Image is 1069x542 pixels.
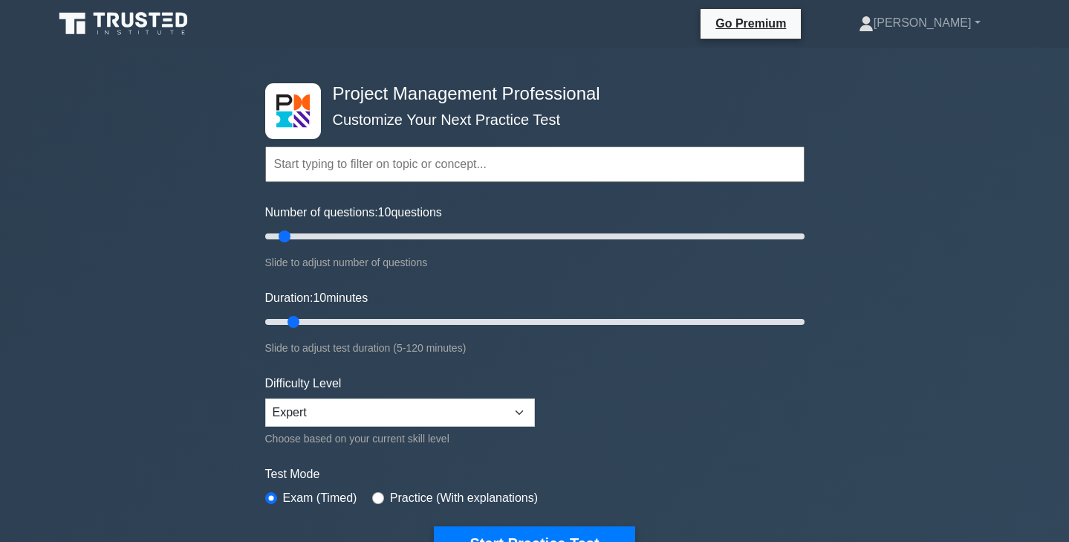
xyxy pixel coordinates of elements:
[390,489,538,507] label: Practice (With explanations)
[265,430,535,448] div: Choose based on your current skill level
[265,375,342,393] label: Difficulty Level
[265,339,805,357] div: Slide to adjust test duration (5-120 minutes)
[823,8,1016,38] a: [PERSON_NAME]
[327,83,732,105] h4: Project Management Professional
[265,289,368,307] label: Duration: minutes
[265,204,442,222] label: Number of questions: questions
[283,489,357,507] label: Exam (Timed)
[378,206,391,219] span: 10
[265,146,805,182] input: Start typing to filter on topic or concept...
[313,291,326,304] span: 10
[265,465,805,483] label: Test Mode
[265,254,805,271] div: Slide to adjust number of questions
[706,14,795,33] a: Go Premium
